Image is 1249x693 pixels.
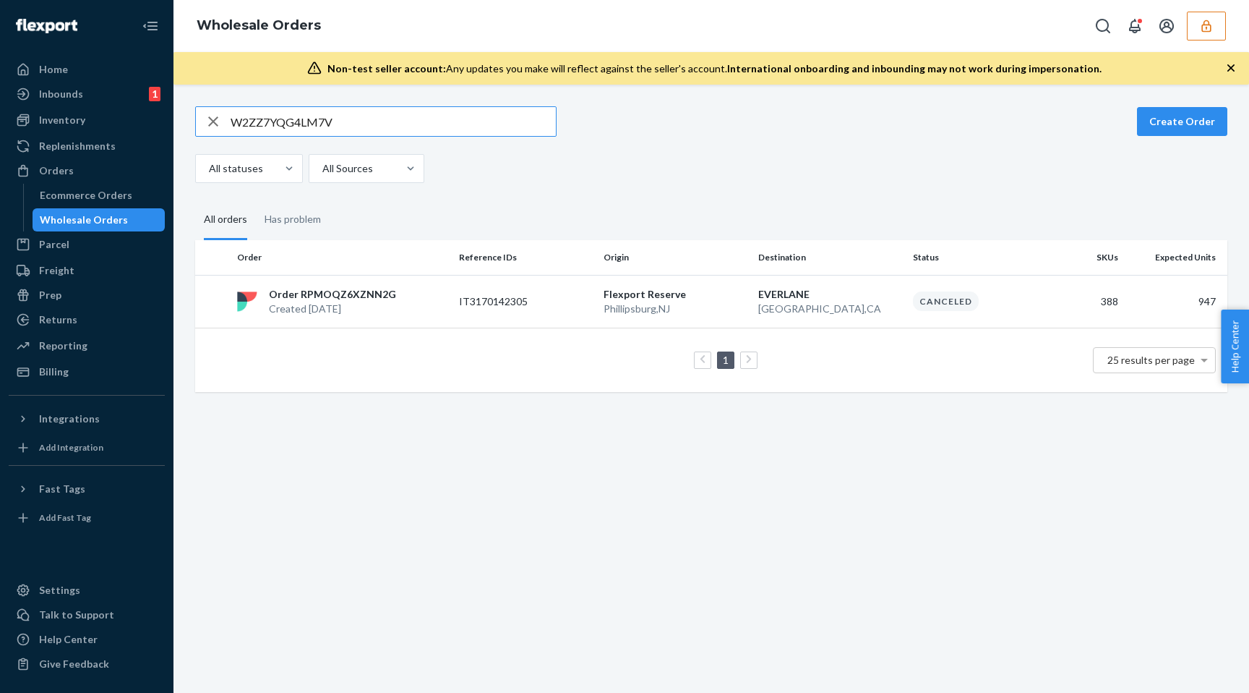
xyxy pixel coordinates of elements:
td: 947 [1124,275,1227,328]
p: Flexport Reserve [604,287,747,302]
a: Ecommerce Orders [33,184,166,207]
a: Add Integration [9,436,165,459]
button: Help Center [1221,310,1249,383]
input: All Sources [321,161,322,176]
p: [GEOGRAPHIC_DATA] , CA [758,302,901,316]
span: 25 results per page [1107,354,1195,366]
a: Returns [9,308,165,331]
div: Prep [39,288,61,302]
a: Freight [9,259,165,282]
div: Add Integration [39,441,103,454]
div: Fast Tags [39,482,85,496]
a: Add Fast Tag [9,506,165,530]
img: Flexport logo [16,19,77,33]
div: Billing [39,365,69,379]
input: All statuses [207,161,209,176]
a: Billing [9,360,165,383]
a: Page 1 is your current page [720,354,731,366]
input: Search orders [231,107,556,136]
a: Inbounds1 [9,82,165,106]
div: 1 [149,87,160,101]
div: Integrations [39,412,100,426]
div: Replenishments [39,139,116,153]
th: Reference IDs [453,240,598,275]
a: Parcel [9,233,165,256]
button: Close Navigation [136,12,165,41]
th: Destination [752,240,907,275]
button: Integrations [9,407,165,430]
p: Order RPMOQZ6XZNN2G [269,287,396,302]
span: International onboarding and inbounding may not work during impersonation. [727,62,1102,75]
button: Open Search Box [1089,12,1117,41]
div: All orders [204,200,247,240]
div: Canceled [913,292,979,311]
button: Open notifications [1120,12,1149,41]
a: Inventory [9,109,165,132]
th: Status [907,240,1052,275]
div: Any updates you make will reflect against the seller's account. [327,61,1102,76]
th: Expected Units [1124,240,1227,275]
div: Freight [39,263,74,278]
a: Prep [9,284,165,307]
div: Wholesale Orders [40,213,128,227]
button: Create Order [1137,107,1227,136]
a: Settings [9,579,165,602]
span: Non-test seller account: [327,62,446,75]
div: Has problem [265,200,321,238]
div: Talk to Support [39,608,114,622]
td: 388 [1052,275,1124,328]
img: flexport logo [237,292,257,312]
div: Parcel [39,237,69,252]
a: Wholesale Orders [33,208,166,231]
th: Origin [598,240,752,275]
div: Home [39,62,68,77]
div: Inbounds [39,87,83,101]
ol: breadcrumbs [185,5,332,47]
a: Orders [9,159,165,182]
div: Ecommerce Orders [40,188,132,203]
a: Reporting [9,334,165,357]
button: Open account menu [1152,12,1181,41]
a: Wholesale Orders [197,17,321,33]
p: Created [DATE] [269,302,396,316]
div: Orders [39,163,74,178]
div: Inventory [39,113,85,127]
a: Talk to Support [9,603,165,626]
a: Help Center [9,628,165,651]
button: Give Feedback [9,652,165,676]
div: Help Center [39,632,98,647]
div: Settings [39,583,80,598]
p: IT3170142305 [459,294,575,309]
th: Order [231,240,453,275]
button: Fast Tags [9,477,165,501]
div: Reporting [39,339,87,353]
th: SKUs [1052,240,1124,275]
a: Replenishments [9,135,165,158]
a: Home [9,58,165,81]
div: Add Fast Tag [39,511,91,524]
p: EVERLANE [758,287,901,302]
p: Phillipsburg , NJ [604,302,747,316]
div: Give Feedback [39,657,109,671]
div: Returns [39,313,77,327]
